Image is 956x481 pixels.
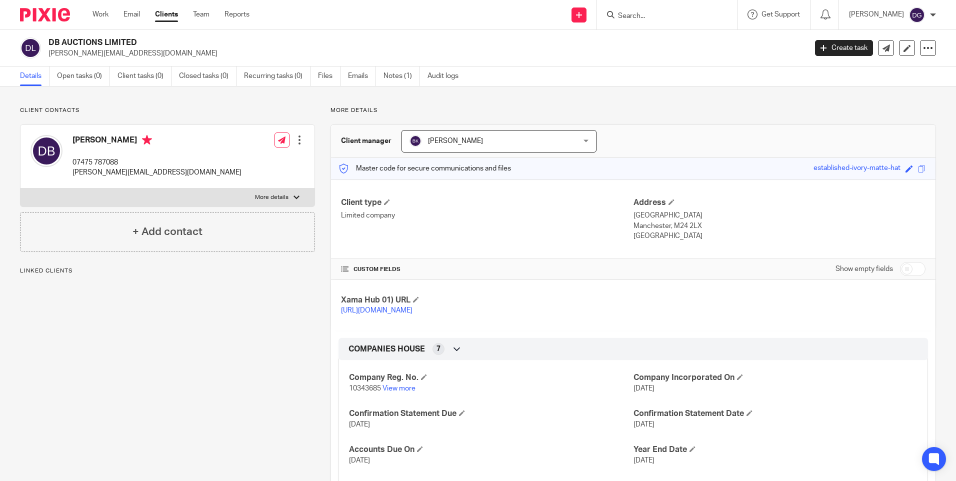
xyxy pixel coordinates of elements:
span: [DATE] [349,421,370,428]
a: [URL][DOMAIN_NAME] [341,307,412,314]
a: Closed tasks (0) [179,66,236,86]
a: View more [382,385,415,392]
h4: Confirmation Statement Due [349,408,633,419]
a: Create task [815,40,873,56]
a: Clients [155,9,178,19]
h3: Client manager [341,136,391,146]
p: Limited company [341,210,633,220]
span: 10343685 [349,385,381,392]
div: established-ivory-matte-hat [813,163,900,174]
h4: Company Incorporated On [633,372,917,383]
p: 07475 787088 [72,157,241,167]
h4: Client type [341,197,633,208]
a: Emails [348,66,376,86]
span: [DATE] [633,457,654,464]
p: [PERSON_NAME][EMAIL_ADDRESS][DOMAIN_NAME] [72,167,241,177]
p: [GEOGRAPHIC_DATA] [633,210,925,220]
p: Master code for secure communications and files [338,163,511,173]
a: Team [193,9,209,19]
a: Work [92,9,108,19]
img: svg%3E [30,135,62,167]
h4: Company Reg. No. [349,372,633,383]
p: Client contacts [20,106,315,114]
h4: Confirmation Statement Date [633,408,917,419]
a: Email [123,9,140,19]
img: svg%3E [20,37,41,58]
h4: Accounts Due On [349,444,633,455]
img: svg%3E [909,7,925,23]
p: Linked clients [20,267,315,275]
input: Search [617,12,707,21]
a: Details [20,66,49,86]
p: [PERSON_NAME] [849,9,904,19]
p: More details [330,106,936,114]
span: [PERSON_NAME] [428,137,483,144]
span: Get Support [761,11,800,18]
p: More details [255,193,288,201]
span: [DATE] [349,457,370,464]
a: Open tasks (0) [57,66,110,86]
a: Recurring tasks (0) [244,66,310,86]
h4: Address [633,197,925,208]
a: Files [318,66,340,86]
h4: + Add contact [132,224,202,239]
span: 7 [436,344,440,354]
p: Manchester, M24 2LX [633,221,925,231]
a: Audit logs [427,66,466,86]
h4: CUSTOM FIELDS [341,265,633,273]
img: svg%3E [409,135,421,147]
a: Client tasks (0) [117,66,171,86]
span: COMPANIES HOUSE [348,344,425,354]
a: Notes (1) [383,66,420,86]
h4: Xama Hub 01) URL [341,295,633,305]
img: Pixie [20,8,70,21]
h4: Year End Date [633,444,917,455]
a: Reports [224,9,249,19]
h4: [PERSON_NAME] [72,135,241,147]
p: [PERSON_NAME][EMAIL_ADDRESS][DOMAIN_NAME] [48,48,800,58]
label: Show empty fields [835,264,893,274]
span: [DATE] [633,385,654,392]
p: [GEOGRAPHIC_DATA] [633,231,925,241]
span: [DATE] [633,421,654,428]
h2: DB AUCTIONS LIMITED [48,37,649,48]
i: Primary [142,135,152,145]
